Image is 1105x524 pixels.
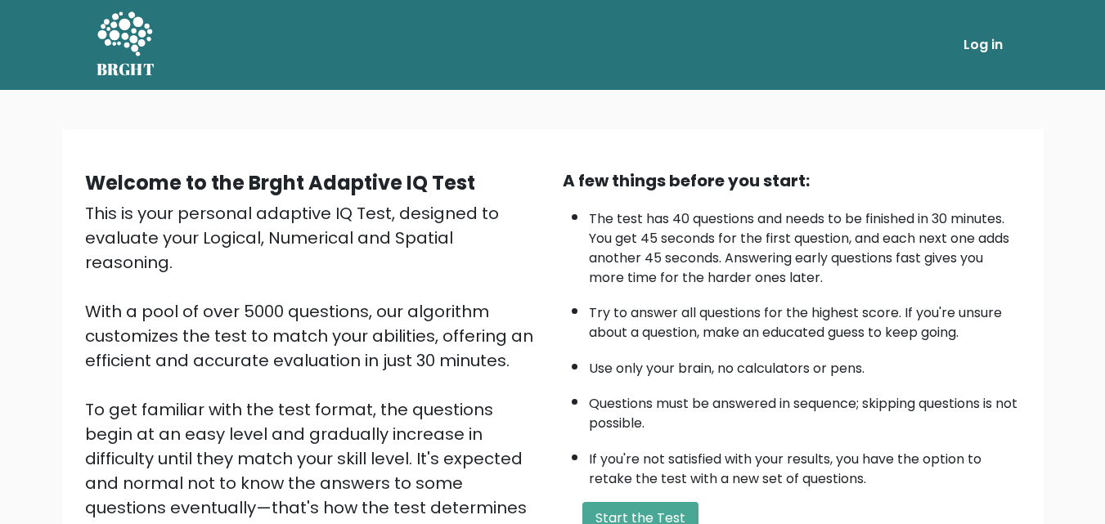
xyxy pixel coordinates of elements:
a: BRGHT [97,7,155,83]
b: Welcome to the Brght Adaptive IQ Test [85,169,475,196]
h5: BRGHT [97,60,155,79]
li: If you're not satisfied with your results, you have the option to retake the test with a new set ... [589,441,1021,489]
li: Try to answer all questions for the highest score. If you're unsure about a question, make an edu... [589,295,1021,343]
li: The test has 40 questions and needs to be finished in 30 minutes. You get 45 seconds for the firs... [589,201,1021,288]
li: Use only your brain, no calculators or pens. [589,351,1021,378]
a: Log in [957,29,1009,61]
li: Questions must be answered in sequence; skipping questions is not possible. [589,386,1021,433]
div: A few things before you start: [563,168,1021,193]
